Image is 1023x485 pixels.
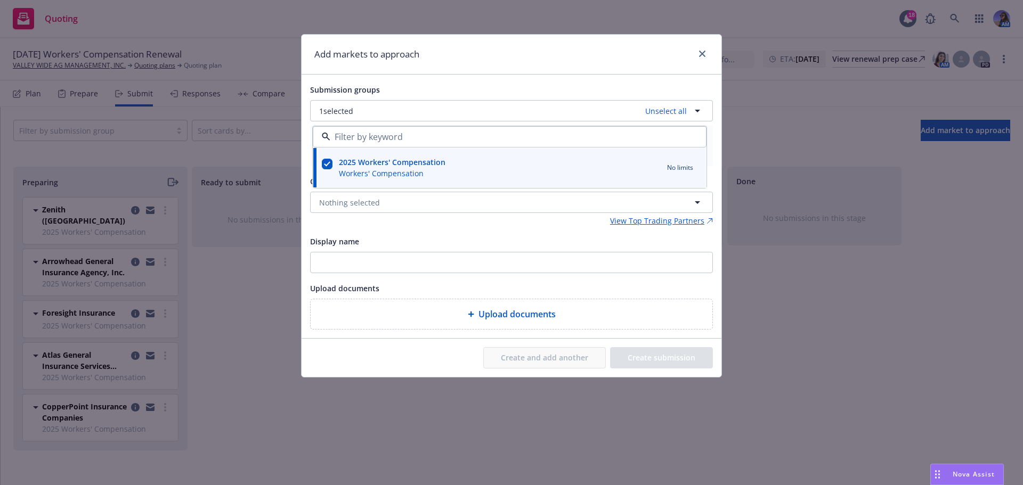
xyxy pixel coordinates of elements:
div: Drag to move [931,464,944,484]
span: Nothing selected [319,197,380,208]
span: Upload documents [478,308,556,320]
input: Filter by keyword [330,130,685,143]
div: Upload documents [310,299,713,330]
span: 1 selected [319,105,353,117]
button: Nova Assist [930,464,1004,485]
a: View Top Trading Partners [610,215,713,226]
span: Nova Assist [953,470,995,479]
button: Nothing selected [310,192,713,213]
h1: Add markets to approach [314,47,419,61]
span: Carrier, program administrator, or wholesaler [310,176,477,186]
button: 1selectedUnselect all [310,100,713,121]
span: No limits [667,163,693,172]
strong: 2025 Workers' Compensation [339,157,445,167]
a: close [696,47,709,60]
span: Upload documents [310,283,379,293]
span: Submission groups [310,85,380,95]
span: Display name [310,236,359,246]
a: Unselect all [641,105,687,117]
span: Workers' Compensation [339,168,445,179]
